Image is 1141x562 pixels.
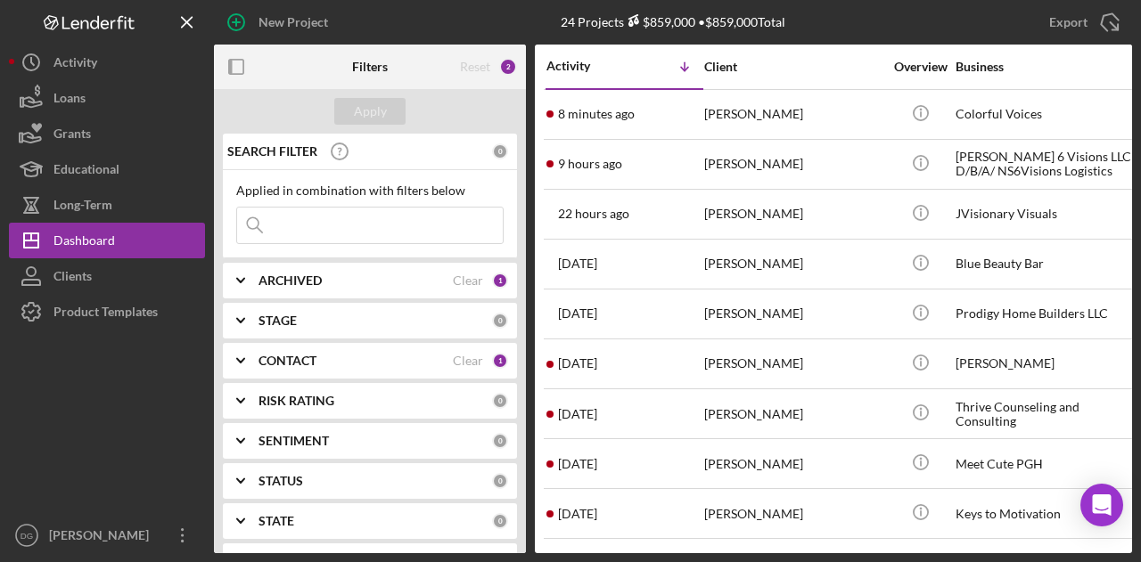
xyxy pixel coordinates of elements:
time: 2025-09-04 14:53 [558,207,629,221]
div: Activity [546,59,625,73]
button: Activity [9,45,205,80]
button: Long-Term [9,187,205,223]
div: Long-Term [53,187,112,227]
div: Product Templates [53,294,158,334]
b: SENTIMENT [259,434,329,448]
div: [PERSON_NAME] [704,390,882,437]
div: [PERSON_NAME] [704,141,882,188]
div: [PERSON_NAME] [704,91,882,138]
time: 2025-09-05 12:25 [558,107,635,121]
b: ARCHIVED [259,273,322,288]
div: 0 [492,393,508,409]
button: Product Templates [9,294,205,330]
div: [PERSON_NAME] [704,240,882,288]
div: $859,000 [624,14,695,29]
div: Clear [453,273,483,288]
div: Apply [354,98,387,125]
div: 1 [492,353,508,369]
time: 2025-08-11 17:39 [558,457,597,471]
div: [PERSON_NAME] [704,191,882,238]
button: Export [1031,4,1132,40]
div: [PERSON_NAME] [45,517,160,558]
div: Export [1049,4,1088,40]
div: 0 [492,313,508,329]
button: DG[PERSON_NAME] [9,517,205,553]
div: Client [704,60,882,74]
div: 24 Projects • $859,000 Total [561,14,785,29]
button: Dashboard [9,223,205,258]
div: 1 [492,273,508,289]
div: Dashboard [53,223,115,263]
div: Thrive Counseling and Consulting [956,390,1134,437]
div: Educational [53,151,119,191]
button: Educational [9,151,205,187]
div: Prodigy Home Builders LLC [956,290,1134,338]
div: JVisionary Visuals [956,191,1134,238]
div: 0 [492,433,508,449]
div: 0 [492,143,508,159]
div: Activity [53,45,97,85]
button: Apply [334,98,406,125]
div: [PERSON_NAME] [704,490,882,537]
b: RISK RATING [259,394,334,408]
div: Open Intercom Messenger [1080,484,1123,526]
div: Business [956,60,1134,74]
div: Clients [53,258,92,298]
button: Loans [9,80,205,116]
button: New Project [214,4,346,40]
div: Meet Cute PGH [956,440,1134,487]
div: Colorful Voices [956,91,1134,138]
b: SEARCH FILTER [227,144,317,159]
div: Overview [887,60,954,74]
time: 2025-08-05 17:47 [558,507,597,521]
time: 2025-09-03 10:40 [558,306,597,321]
b: CONTACT [259,354,316,368]
div: Clear [453,354,483,368]
time: 2025-09-01 18:03 [558,356,597,371]
div: Applied in combination with filters below [236,183,504,198]
div: New Project [259,4,328,40]
div: Blue Beauty Bar [956,240,1134,288]
time: 2025-09-05 03:31 [558,157,622,171]
button: Clients [9,258,205,294]
div: [PERSON_NAME] 6 Visions LLC D/B/A/ NS6Visions Logistics [956,141,1134,188]
div: Loans [53,80,86,120]
div: [PERSON_NAME] [704,340,882,387]
b: Filters [352,60,388,74]
b: STATE [259,514,294,528]
time: 2025-08-22 01:56 [558,407,597,421]
div: 0 [492,473,508,489]
div: 0 [492,513,508,529]
div: [PERSON_NAME] [704,440,882,487]
b: STAGE [259,314,297,328]
time: 2025-09-04 11:35 [558,257,597,271]
div: Keys to Motivation [956,490,1134,537]
div: [PERSON_NAME] [956,340,1134,387]
button: Grants [9,116,205,151]
b: STATUS [259,474,303,488]
div: [PERSON_NAME] [704,290,882,338]
div: Grants [53,116,91,156]
div: 2 [499,58,517,76]
div: Reset [460,60,490,74]
text: DG [21,531,33,541]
